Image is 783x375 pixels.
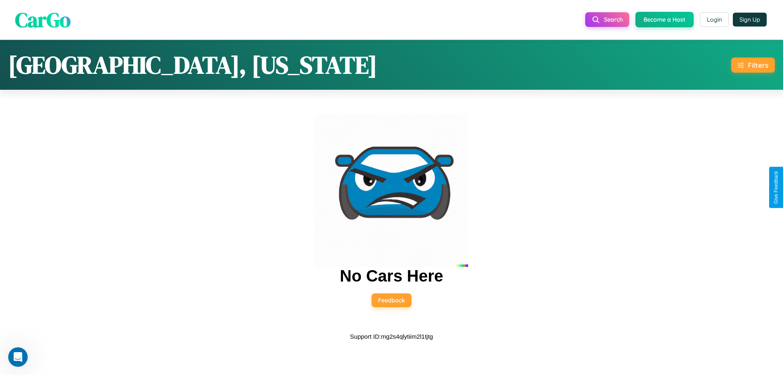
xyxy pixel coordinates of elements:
img: car [315,113,468,267]
button: Filters [731,58,775,73]
button: Feedback [372,293,411,307]
button: Search [585,12,629,27]
span: CarGo [15,5,71,33]
h1: [GEOGRAPHIC_DATA], [US_STATE] [8,48,377,82]
h2: No Cars Here [340,267,443,285]
button: Sign Up [733,13,767,27]
button: Become a Host [635,12,694,27]
div: Give Feedback [773,171,779,204]
span: Search [604,16,623,23]
iframe: Intercom live chat [8,347,28,367]
div: Filters [748,61,768,69]
p: Support ID: mg2s4qlytiim2l1tjtg [350,331,433,342]
button: Login [700,12,729,27]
